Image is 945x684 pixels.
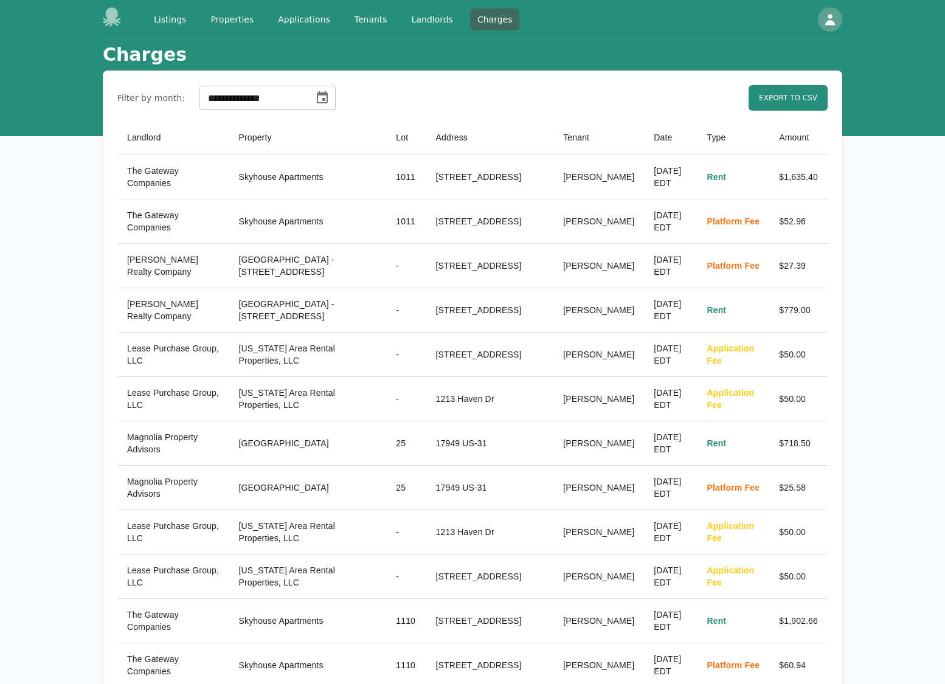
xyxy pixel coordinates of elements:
[707,521,754,543] span: Application Fee
[386,377,426,421] th: -
[271,9,337,30] a: Applications
[229,510,387,554] th: [US_STATE] Area Rental Properties, LLC
[644,333,697,377] th: [DATE] EDT
[404,9,460,30] a: Landlords
[426,510,554,554] th: 1213 Haven Dr
[553,120,644,155] th: Tenant
[229,377,387,421] th: [US_STATE] Area Rental Properties, LLC
[769,421,828,466] td: $718.50
[147,9,193,30] a: Listings
[386,466,426,510] th: 25
[644,554,697,599] th: [DATE] EDT
[117,333,229,377] th: Lease Purchase Group, LLC
[203,9,261,30] a: Properties
[707,616,726,626] span: Rent
[553,244,644,288] th: [PERSON_NAME]
[553,554,644,599] th: [PERSON_NAME]
[553,421,644,466] th: [PERSON_NAME]
[470,9,520,30] a: Charges
[769,120,828,155] th: Amount
[644,288,697,333] th: [DATE] EDT
[707,565,754,587] span: Application Fee
[386,244,426,288] th: -
[117,244,229,288] th: [PERSON_NAME] Realty Company
[229,288,387,333] th: [GEOGRAPHIC_DATA] - [STREET_ADDRESS]
[644,377,697,421] th: [DATE] EDT
[707,216,760,226] span: Platform Fee
[229,199,387,244] th: Skyhouse Apartments
[229,421,387,466] th: [GEOGRAPHIC_DATA]
[553,199,644,244] th: [PERSON_NAME]
[117,554,229,599] th: Lease Purchase Group, LLC
[386,333,426,377] th: -
[707,305,726,315] span: Rent
[229,333,387,377] th: [US_STATE] Area Rental Properties, LLC
[386,120,426,155] th: Lot
[426,333,554,377] th: [STREET_ADDRESS]
[426,288,554,333] th: [STREET_ADDRESS]
[769,333,828,377] td: $50.00
[386,155,426,199] th: 1011
[426,466,554,510] th: 17949 US-31
[707,388,754,410] span: Application Fee
[426,120,554,155] th: Address
[229,244,387,288] th: [GEOGRAPHIC_DATA] - [STREET_ADDRESS]
[707,660,760,670] span: Platform Fee
[426,199,554,244] th: [STREET_ADDRESS]
[386,599,426,643] th: 1110
[117,510,229,554] th: Lease Purchase Group, LLC
[347,9,395,30] a: Tenants
[386,288,426,333] th: -
[553,288,644,333] th: [PERSON_NAME]
[707,172,726,182] span: Rent
[697,120,769,155] th: Type
[426,599,554,643] th: [STREET_ADDRESS]
[386,421,426,466] th: 25
[644,510,697,554] th: [DATE] EDT
[386,510,426,554] th: -
[117,466,229,510] th: Magnolia Property Advisors
[553,155,644,199] th: [PERSON_NAME]
[117,377,229,421] th: Lease Purchase Group, LLC
[553,466,644,510] th: [PERSON_NAME]
[310,86,334,110] button: Choose date, selected date is Sep 1, 2025
[229,120,387,155] th: Property
[117,155,229,199] th: The Gateway Companies
[644,466,697,510] th: [DATE] EDT
[553,510,644,554] th: [PERSON_NAME]
[644,244,697,288] th: [DATE] EDT
[386,199,426,244] th: 1011
[229,155,387,199] th: Skyhouse Apartments
[644,155,697,199] th: [DATE] EDT
[644,599,697,643] th: [DATE] EDT
[426,377,554,421] th: 1213 Haven Dr
[117,92,185,104] label: Filter by month:
[426,155,554,199] th: [STREET_ADDRESS]
[117,199,229,244] th: The Gateway Companies
[644,421,697,466] th: [DATE] EDT
[117,288,229,333] th: [PERSON_NAME] Realty Company
[553,377,644,421] th: [PERSON_NAME]
[707,261,760,271] span: Platform Fee
[426,554,554,599] th: [STREET_ADDRESS]
[103,44,187,66] h1: Charges
[426,421,554,466] th: 17949 US-31
[707,344,754,365] span: Application Fee
[553,599,644,643] th: [PERSON_NAME]
[426,244,554,288] th: [STREET_ADDRESS]
[769,244,828,288] td: $27.39
[769,199,828,244] td: $52.96
[769,554,828,599] td: $50.00
[117,120,229,155] th: Landlord
[769,377,828,421] td: $50.00
[769,599,828,643] td: $1,902.66
[117,421,229,466] th: Magnolia Property Advisors
[553,333,644,377] th: [PERSON_NAME]
[769,288,828,333] td: $779.00
[644,120,697,155] th: Date
[769,466,828,510] td: $25.58
[749,85,828,111] a: Export to CSV
[229,599,387,643] th: Skyhouse Apartments
[229,466,387,510] th: [GEOGRAPHIC_DATA]
[769,155,828,199] td: $1,635.40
